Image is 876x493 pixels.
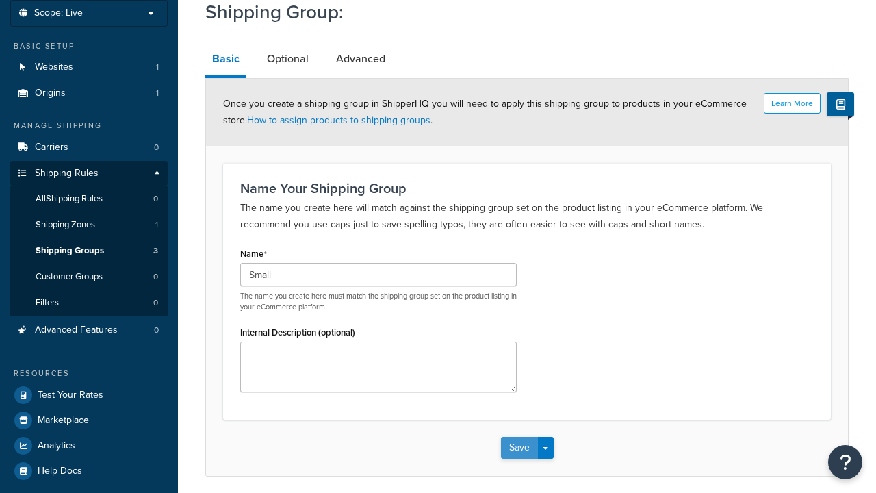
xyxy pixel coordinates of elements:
a: Test Your Rates [10,383,168,407]
span: Help Docs [38,466,82,477]
a: AllShipping Rules0 [10,186,168,212]
span: Origins [35,88,66,99]
a: Filters0 [10,290,168,316]
span: 1 [156,62,159,73]
button: Open Resource Center [828,445,862,479]
li: Origins [10,81,168,106]
a: Advanced Features0 [10,318,168,343]
a: Websites1 [10,55,168,80]
span: Marketplace [38,415,89,427]
a: Help Docs [10,459,168,483]
span: Carriers [35,142,68,153]
span: 0 [153,297,158,309]
span: Customer Groups [36,271,103,283]
button: Learn More [764,93,821,114]
span: Filters [36,297,59,309]
span: Test Your Rates [38,390,103,401]
span: 1 [155,219,158,231]
label: Internal Description (optional) [240,327,355,338]
a: Marketplace [10,408,168,433]
span: 0 [153,271,158,283]
span: Shipping Groups [36,245,104,257]
span: 1 [156,88,159,99]
span: Scope: Live [34,8,83,19]
a: Customer Groups0 [10,264,168,290]
label: Name [240,249,267,260]
div: Manage Shipping [10,120,168,131]
button: Show Help Docs [827,92,854,116]
p: The name you create here must match the shipping group set on the product listing in your eCommer... [240,291,517,312]
a: How to assign products to shipping groups [247,113,430,127]
a: Basic [205,42,246,78]
a: Shipping Rules [10,161,168,186]
a: Origins1 [10,81,168,106]
span: 0 [154,325,159,336]
a: Optional [260,42,315,75]
li: Advanced Features [10,318,168,343]
a: Carriers0 [10,135,168,160]
span: Shipping Zones [36,219,95,231]
span: 0 [154,142,159,153]
li: Websites [10,55,168,80]
a: Analytics [10,433,168,458]
li: Filters [10,290,168,316]
span: 0 [153,193,158,205]
div: Resources [10,368,168,379]
span: Once you create a shipping group in ShipperHQ you will need to apply this shipping group to produ... [223,97,747,127]
span: Websites [35,62,73,73]
a: Shipping Groups3 [10,238,168,264]
span: Advanced Features [35,325,118,336]
li: Carriers [10,135,168,160]
li: Shipping Groups [10,238,168,264]
li: Shipping Rules [10,161,168,317]
span: Shipping Rules [35,168,99,179]
a: Advanced [329,42,392,75]
h3: Name Your Shipping Group [240,181,814,196]
span: 3 [153,245,158,257]
div: Basic Setup [10,40,168,52]
span: Analytics [38,440,75,452]
p: The name you create here will match against the shipping group set on the product listing in your... [240,200,814,233]
li: Shipping Zones [10,212,168,238]
button: Save [501,437,538,459]
span: All Shipping Rules [36,193,103,205]
li: Customer Groups [10,264,168,290]
a: Shipping Zones1 [10,212,168,238]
